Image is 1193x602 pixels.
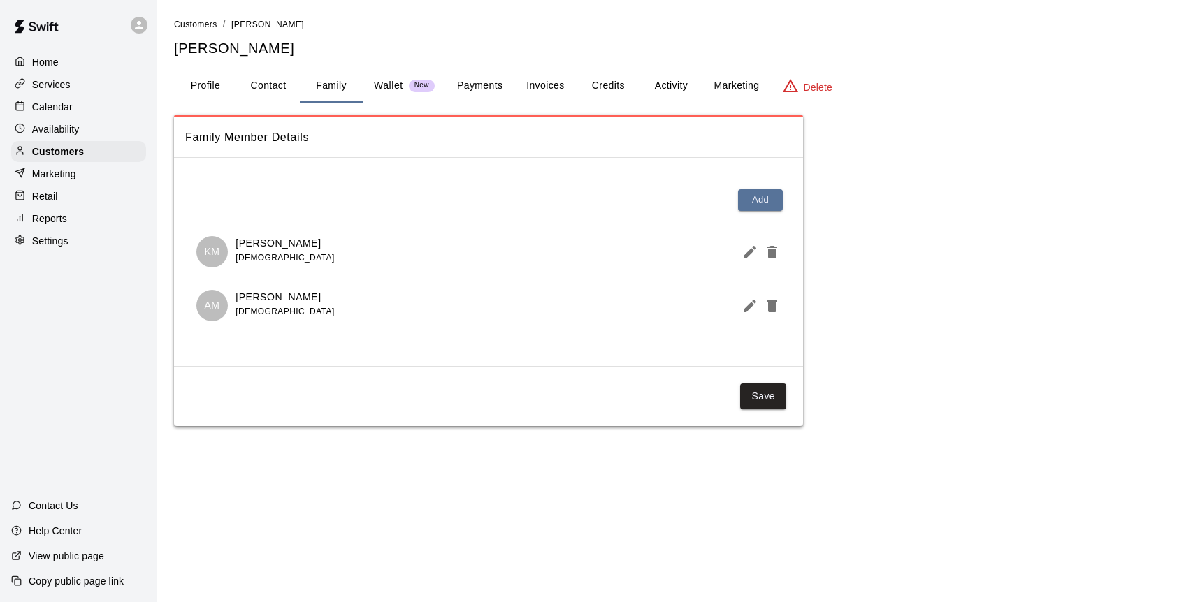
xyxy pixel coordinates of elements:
[236,253,334,263] span: [DEMOGRAPHIC_DATA]
[32,212,67,226] p: Reports
[223,17,226,31] li: /
[196,236,228,267] div: Kellen McColgan
[174,69,237,103] button: Profile
[32,167,76,181] p: Marketing
[231,20,304,29] span: [PERSON_NAME]
[29,549,104,563] p: View public page
[236,290,334,304] p: [PERSON_NAME]
[174,20,217,29] span: Customers
[29,574,124,588] p: Copy public page link
[174,18,217,29] a: Customers
[11,208,146,229] a: Reports
[174,39,1176,58] h5: [PERSON_NAME]
[32,234,68,248] p: Settings
[11,52,146,73] a: Home
[11,141,146,162] a: Customers
[11,96,146,117] a: Calendar
[174,17,1176,32] nav: breadcrumb
[446,69,514,103] button: Payments
[409,81,435,90] span: New
[236,236,334,251] p: [PERSON_NAME]
[577,69,639,103] button: Credits
[804,80,832,94] p: Delete
[11,74,146,95] a: Services
[32,55,59,69] p: Home
[758,238,781,266] button: Delete
[374,78,403,93] p: Wallet
[196,290,228,321] div: Ava McColgan
[29,499,78,513] p: Contact Us
[736,292,758,320] button: Edit Member
[758,292,781,320] button: Delete
[740,383,786,409] button: Save
[639,69,702,103] button: Activity
[11,163,146,184] a: Marketing
[11,230,146,251] a: Settings
[204,244,219,259] p: KM
[29,524,82,538] p: Help Center
[236,307,334,316] span: [DEMOGRAPHIC_DATA]
[736,238,758,266] button: Edit Member
[702,69,770,103] button: Marketing
[11,119,146,140] a: Availability
[32,145,84,159] p: Customers
[738,189,783,211] button: Add
[237,69,300,103] button: Contact
[32,78,71,91] p: Services
[174,69,1176,103] div: basic tabs example
[32,189,58,203] p: Retail
[185,129,792,147] span: Family Member Details
[300,69,363,103] button: Family
[204,298,219,313] p: AM
[514,69,577,103] button: Invoices
[32,122,80,136] p: Availability
[11,186,146,207] a: Retail
[32,100,73,114] p: Calendar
